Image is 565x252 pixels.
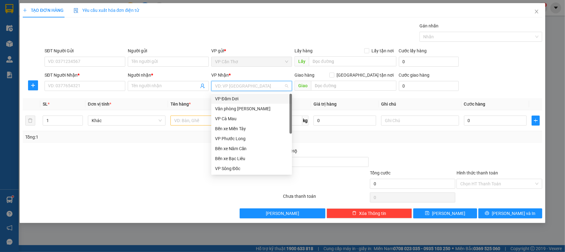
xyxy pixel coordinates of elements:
input: Cước giao hàng [399,81,459,91]
div: SĐT Người Gửi [45,47,125,54]
span: [PERSON_NAME] [432,210,465,217]
div: VP gửi [211,47,292,54]
button: plus [28,80,38,90]
span: printer [485,211,489,216]
button: deleteXóa Thông tin [327,208,412,218]
button: Close [528,3,545,21]
span: Tên hàng [170,102,191,107]
input: VD: Bàn, Ghế [170,116,248,126]
span: Lấy hàng [294,48,313,53]
div: Bến xe Miền Tây [215,125,288,132]
div: VP Sông Đốc [215,165,288,172]
span: Cước hàng [464,102,486,107]
span: Lấy [294,56,309,66]
span: Giao [294,81,311,91]
span: TẠO ĐƠN HÀNG [23,8,63,13]
span: Tổng cước [370,170,390,175]
span: user-add [200,83,205,88]
label: Gán nhãn [419,23,438,28]
div: Bến xe Bạc Liêu [215,155,288,162]
span: [PERSON_NAME] [266,210,299,217]
button: [PERSON_NAME] [240,208,325,218]
input: Dọc đường [309,56,396,66]
input: Cước lấy hàng [399,57,459,67]
div: VP Cà Mau [215,115,288,122]
input: Dọc đường [311,81,396,91]
span: save [425,211,429,216]
div: Bến xe Bạc Liêu [211,154,292,164]
input: Ghi Chú [381,116,459,126]
th: Ghi chú [379,98,462,110]
div: Chưa thanh toán [282,193,369,204]
label: Cước giao hàng [399,73,430,78]
span: plus [23,8,27,12]
span: delete [352,211,357,216]
span: VP Cần Thơ [215,57,288,66]
span: Đơn vị tính [88,102,111,107]
span: Giá trị hàng [314,102,337,107]
div: VP Phước Long [211,134,292,144]
span: VP Nhận [211,73,229,78]
span: [GEOGRAPHIC_DATA] tận nơi [334,72,396,78]
div: Bến xe Năm Căn [215,145,288,152]
div: SĐT Người Nhận [45,72,125,78]
div: Người gửi [128,47,208,54]
div: Bến xe Năm Căn [211,144,292,154]
span: plus [532,118,539,123]
div: Bến xe Miền Tây [211,124,292,134]
div: Người nhận [128,72,208,78]
div: Tổng: 1 [25,134,218,140]
label: Cước lấy hàng [399,48,427,53]
div: VP Đầm Dơi [215,95,288,102]
span: plus [28,83,38,88]
button: delete [25,116,35,126]
div: VP Sông Đốc [211,164,292,174]
span: SL [43,102,48,107]
span: Giao hàng [294,73,314,78]
div: VP Phước Long [215,135,288,142]
span: kg [302,116,309,126]
span: Xóa Thông tin [359,210,386,217]
span: close [534,9,539,14]
span: [PERSON_NAME] và In [492,210,535,217]
input: 0 [314,116,376,126]
button: save[PERSON_NAME] [413,208,477,218]
div: VP Đầm Dơi [211,94,292,104]
div: VP Cà Mau [211,114,292,124]
span: Lấy tận nơi [369,47,396,54]
img: icon [74,8,79,13]
button: plus [532,116,540,126]
div: Văn phòng [PERSON_NAME] [215,105,288,112]
button: printer[PERSON_NAME] và In [478,208,542,218]
label: Hình thức thanh toán [457,170,498,175]
span: Khác [92,116,162,125]
span: Yêu cầu xuất hóa đơn điện tử [74,8,139,13]
div: Văn phòng Hồ Chí Minh [211,104,292,114]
